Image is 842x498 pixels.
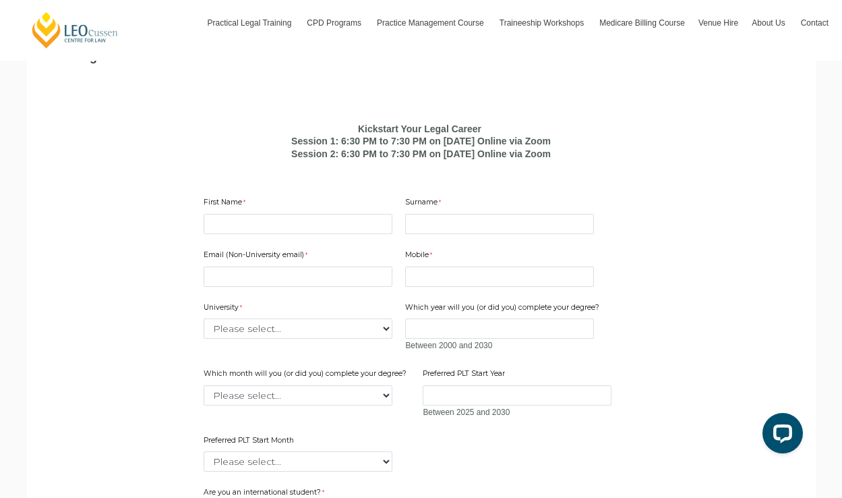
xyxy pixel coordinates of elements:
a: Practice Management Course [370,3,493,43]
select: Preferred PLT Start Month [204,451,392,472]
a: Traineeship Workshops [493,3,593,43]
label: Which year will you (or did you) complete your degree? [405,302,603,316]
input: Mobile [405,267,594,287]
a: Practical Legal Training [201,3,301,43]
a: Medicare Billing Course [593,3,692,43]
iframe: LiveChat chat widget [752,408,808,464]
label: University [204,302,245,316]
label: Preferred PLT Start Month [204,435,297,449]
input: Which year will you (or did you) complete your degree? [405,319,594,339]
span: Between 2025 and 2030 [423,408,510,417]
input: First Name [204,214,392,234]
label: Email (Non-University email) [204,250,311,263]
label: First Name [204,197,249,211]
a: Venue Hire [692,3,745,43]
label: Preferred PLT Start Year [423,368,508,382]
label: Which month will you (or did you) complete your degree? [204,368,410,382]
b: Kickstart Your Legal Career [358,123,481,134]
a: About Us [745,3,793,43]
a: CPD Programs [300,3,370,43]
label: Surname [405,197,444,211]
a: Contact [794,3,835,43]
select: Which month will you (or did you) complete your degree? [204,385,392,406]
input: Email (Non-University email) [204,267,392,287]
select: University [204,319,392,339]
label: Mobile [405,250,435,263]
input: Preferred PLT Start Year [423,385,611,406]
input: Surname [405,214,594,234]
a: [PERSON_NAME] Centre for Law [30,11,120,49]
b: Session 2: 6:30 PM to 7:30 PM on [DATE] Online via Zoom [291,148,551,159]
span: Between 2000 and 2030 [405,341,492,350]
b: Session 1: 6:30 PM to 7:30 PM on [DATE] Online via Zoom [291,136,551,146]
